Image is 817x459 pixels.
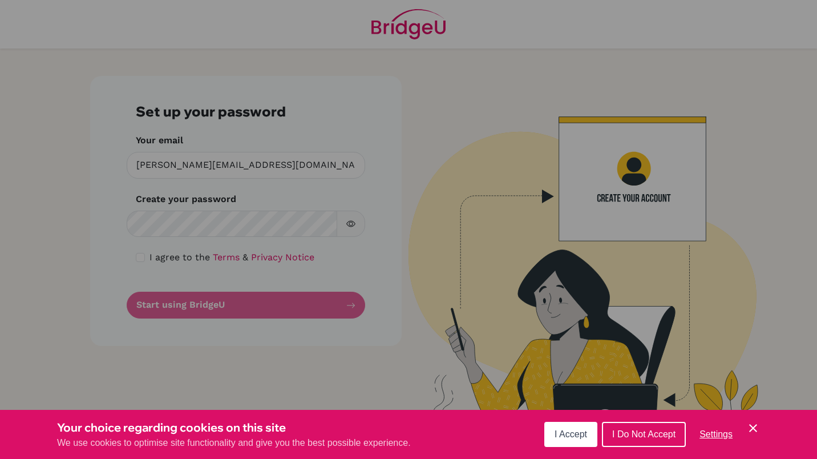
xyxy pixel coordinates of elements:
[555,429,587,439] span: I Accept
[746,421,760,435] button: Save and close
[57,419,411,436] h3: Your choice regarding cookies on this site
[699,429,733,439] span: Settings
[544,422,597,447] button: I Accept
[690,423,742,446] button: Settings
[612,429,676,439] span: I Do Not Accept
[57,436,411,450] p: We use cookies to optimise site functionality and give you the best possible experience.
[602,422,686,447] button: I Do Not Accept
